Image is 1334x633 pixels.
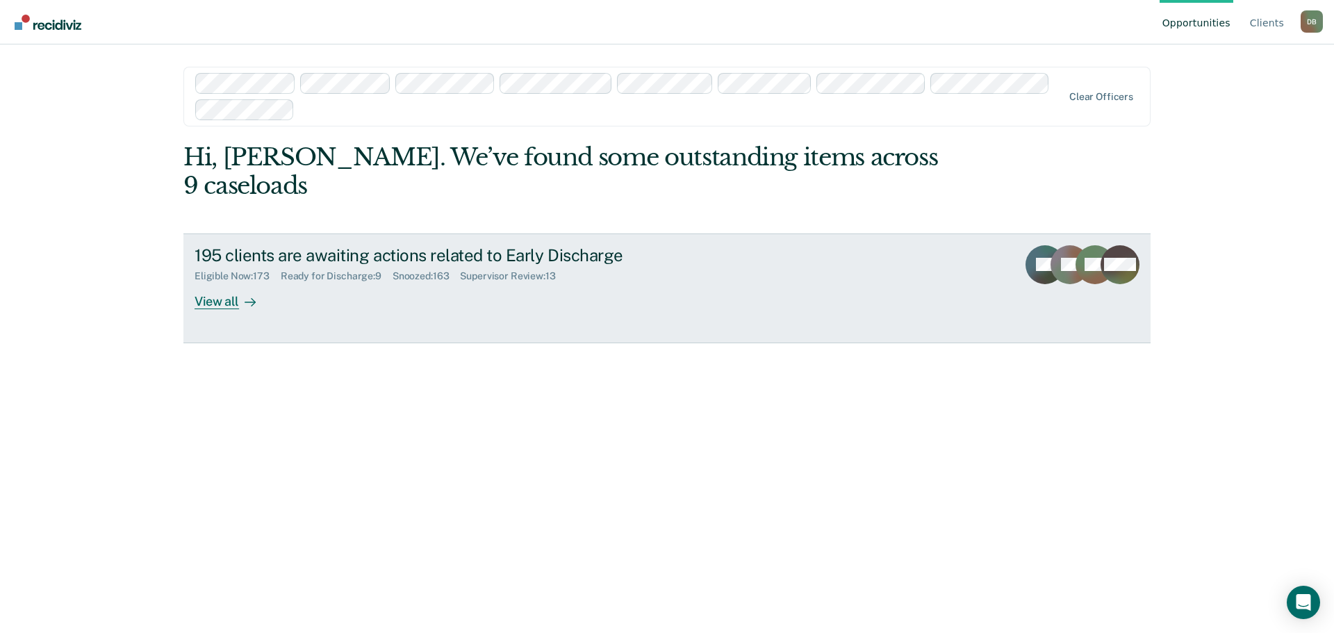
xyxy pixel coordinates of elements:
div: D B [1301,10,1323,33]
div: Hi, [PERSON_NAME]. We’ve found some outstanding items across 9 caseloads [183,143,957,200]
div: Open Intercom Messenger [1287,586,1320,619]
div: View all [195,282,272,309]
div: Eligible Now : 173 [195,270,281,282]
button: Profile dropdown button [1301,10,1323,33]
div: Clear officers [1069,91,1133,103]
a: 195 clients are awaiting actions related to Early DischargeEligible Now:173Ready for Discharge:9S... [183,233,1151,343]
div: Ready for Discharge : 9 [281,270,393,282]
img: Recidiviz [15,15,81,30]
div: Snoozed : 163 [393,270,461,282]
div: Supervisor Review : 13 [460,270,566,282]
div: 195 clients are awaiting actions related to Early Discharge [195,245,682,265]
